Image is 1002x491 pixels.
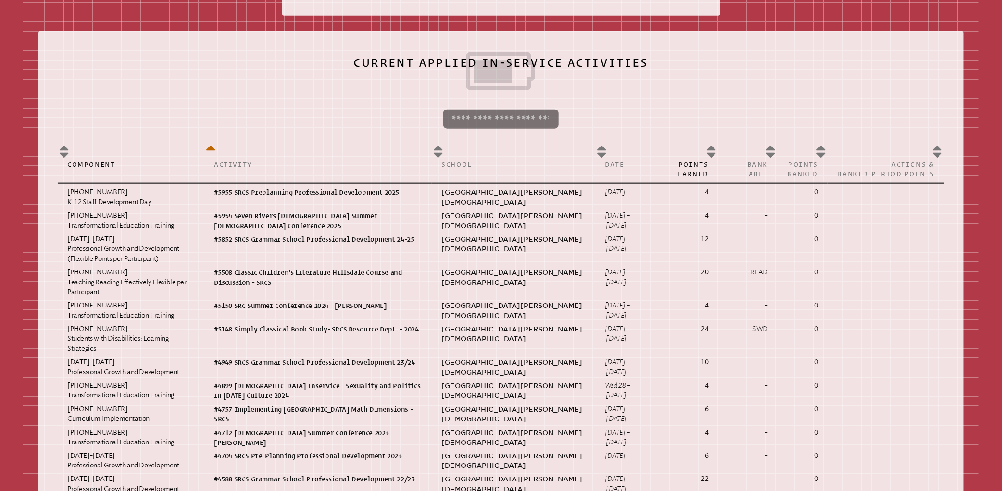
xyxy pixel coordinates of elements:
[605,324,649,344] p: [DATE] – [DATE]
[58,50,944,98] h2: Current Applied In-Service Activities
[441,234,586,254] p: [GEOGRAPHIC_DATA][PERSON_NAME][DEMOGRAPHIC_DATA]
[67,428,195,448] p: [PHONE_NUMBER] Transformational Education Training
[214,268,422,287] p: #5508 Classic Children's Literature Hillsdale Course and Discussion - SRCS
[441,187,586,207] p: [GEOGRAPHIC_DATA][PERSON_NAME][DEMOGRAPHIC_DATA]
[668,160,709,179] p: Points Earned
[441,160,586,169] p: School
[787,475,818,484] p: 0
[728,268,768,277] p: Read
[787,381,818,391] p: 0
[605,357,649,377] p: [DATE] – [DATE]
[67,357,195,377] p: [DATE]-[DATE] Professional Growth and Development
[787,160,818,179] p: Points Banked
[441,301,586,320] p: [GEOGRAPHIC_DATA][PERSON_NAME][DEMOGRAPHIC_DATA]
[787,451,818,461] p: 0
[705,429,709,437] strong: 4
[705,452,709,460] strong: 6
[67,268,195,297] p: [PHONE_NUMBER] Teaching Reading Effectively Flexible per Participant
[728,211,768,221] p: -
[441,405,586,424] p: [GEOGRAPHIC_DATA][PERSON_NAME][DEMOGRAPHIC_DATA]
[701,475,708,483] strong: 22
[728,301,768,310] p: -
[67,234,195,264] p: [DATE]-[DATE] Professional Growth and Development (Flexible Points per Participant)
[214,357,422,367] p: #4949 SRCS Grammar School Professional Development 23/24
[701,235,708,243] strong: 12
[728,428,768,438] p: -
[705,381,709,390] strong: 4
[728,187,768,197] p: -
[787,211,818,221] p: 0
[838,160,935,179] p: Actions & Banked Period Points
[705,188,709,196] strong: 4
[728,451,768,461] p: -
[787,428,818,438] p: 0
[787,187,818,197] p: 0
[214,234,422,244] p: #5852 SRCS Grammar School Professional Development 24-25
[441,451,586,471] p: [GEOGRAPHIC_DATA][PERSON_NAME][DEMOGRAPHIC_DATA]
[214,187,422,197] p: #5955 SRCS Preplanning Professional Development 2025
[214,211,422,231] p: #5954 Seven Rivers [DEMOGRAPHIC_DATA] Summer [DEMOGRAPHIC_DATA] Conference 2025
[701,358,708,366] strong: 10
[214,451,422,461] p: #4704 SRCS Pre-Planning Professional Development 2023
[441,324,586,344] p: [GEOGRAPHIC_DATA][PERSON_NAME][DEMOGRAPHIC_DATA]
[728,405,768,414] p: -
[787,268,818,277] p: 0
[441,428,586,448] p: [GEOGRAPHIC_DATA][PERSON_NAME][DEMOGRAPHIC_DATA]
[728,160,768,179] p: Bank -able
[787,357,818,367] p: 0
[787,405,818,414] p: 0
[214,324,422,334] p: #5148 Simply Classical Book Study- SRCS Resource Dept. - 2024
[214,475,422,484] p: #4588 SRCS Grammar School Professional Development 22/23
[441,211,586,231] p: [GEOGRAPHIC_DATA][PERSON_NAME][DEMOGRAPHIC_DATA]
[67,211,195,231] p: [PHONE_NUMBER] Transformational Education Training
[787,301,818,310] p: 0
[605,268,649,287] p: [DATE] – [DATE]
[728,475,768,484] p: -
[605,187,649,197] p: [DATE]
[214,381,422,401] p: #4899 [DEMOGRAPHIC_DATA] Inservice - Sexuality and Politics in [DATE] Culture 2024
[605,428,649,448] p: [DATE] – [DATE]
[728,381,768,391] p: -
[605,451,649,461] p: [DATE]
[441,357,586,377] p: [GEOGRAPHIC_DATA][PERSON_NAME][DEMOGRAPHIC_DATA]
[214,160,422,169] p: Activity
[728,357,768,367] p: -
[701,325,708,333] strong: 24
[605,211,649,231] p: [DATE] – [DATE]
[605,160,649,169] p: Date
[214,405,422,424] p: #4757 Implementing [GEOGRAPHIC_DATA] Math Dimensions - SRCS
[67,405,195,424] p: [PHONE_NUMBER] Curriculum Implementation
[441,381,586,401] p: [GEOGRAPHIC_DATA][PERSON_NAME][DEMOGRAPHIC_DATA]
[787,324,818,334] p: 0
[728,324,768,334] p: SWD
[605,405,649,424] p: [DATE] – [DATE]
[441,268,586,287] p: [GEOGRAPHIC_DATA][PERSON_NAME][DEMOGRAPHIC_DATA]
[67,301,195,320] p: [PHONE_NUMBER] Transformational Education Training
[214,428,422,448] p: #4712 [DEMOGRAPHIC_DATA] Summer Conference 2023 - [PERSON_NAME]
[728,234,768,244] p: -
[67,324,195,354] p: [PHONE_NUMBER] Students with Disabilities: Learning Strategies
[67,160,195,169] p: Component
[605,234,649,254] p: [DATE] – [DATE]
[705,405,709,413] strong: 6
[701,268,708,276] strong: 20
[67,451,195,471] p: [DATE]-[DATE] Professional Growth and Development
[214,301,422,310] p: #5150 SRC Summer Conference 2024 - [PERSON_NAME]
[705,301,709,309] strong: 4
[705,211,709,220] strong: 4
[605,381,649,401] p: Wed 28 – [DATE]
[67,381,195,401] p: [PHONE_NUMBER] Transformational Education Training
[787,234,818,244] p: 0
[605,301,649,320] p: [DATE] – [DATE]
[67,187,195,207] p: [PHONE_NUMBER] K-12 Staff Development Day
